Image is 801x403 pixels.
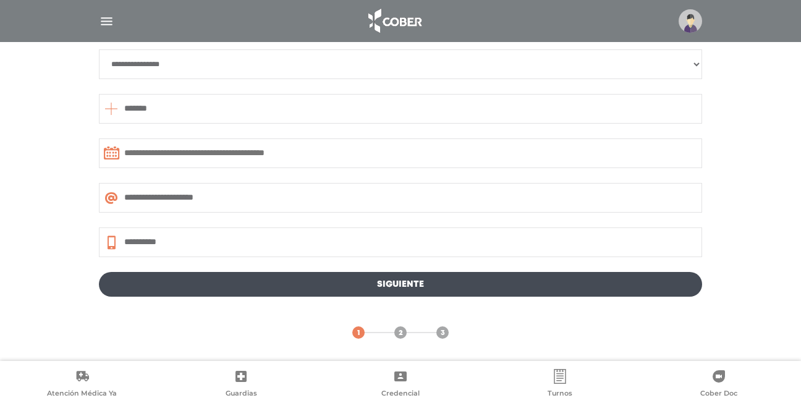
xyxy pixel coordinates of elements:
img: Cober_menu-lines-white.svg [99,14,114,29]
a: Credencial [321,369,480,401]
a: 3 [436,326,449,339]
span: Credencial [381,389,420,400]
span: Atención Médica Ya [47,389,117,400]
a: Cober Doc [639,369,799,401]
a: 2 [394,326,407,339]
span: Turnos [548,389,572,400]
a: Siguiente [99,272,702,297]
span: Cober Doc [700,389,737,400]
span: 2 [399,328,403,339]
img: profile-placeholder.svg [679,9,702,33]
span: Guardias [226,389,257,400]
span: 1 [357,328,360,339]
img: logo_cober_home-white.png [362,6,426,36]
span: 3 [441,328,445,339]
a: Atención Médica Ya [2,369,162,401]
a: Turnos [480,369,640,401]
a: Guardias [162,369,321,401]
a: 1 [352,326,365,339]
